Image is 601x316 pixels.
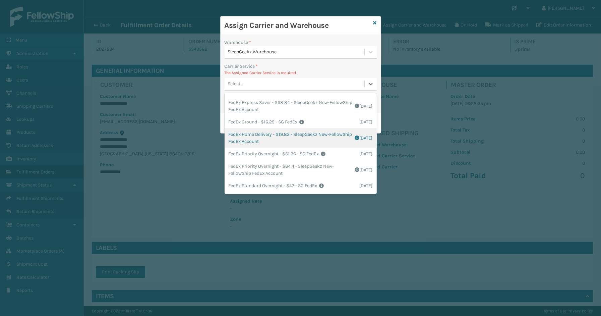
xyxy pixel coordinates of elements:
span: [DATE] [360,135,373,142]
h3: Assign Carrier and Warehouse [225,20,371,31]
span: [DATE] [360,118,373,125]
label: Carrier Service [225,63,258,70]
span: [DATE] [360,166,373,173]
div: SleepGeekz Warehouse [228,49,365,56]
span: [DATE] [360,103,373,110]
div: Select... [228,81,244,88]
div: FedEx Ground - $16.25 - SG FedEx [225,116,377,128]
div: FedEx Priority Overnight - $51.36 - SG FedEx [225,148,377,160]
div: FedEx Standard Overnight - $59.28 - SleepGeekz New-FellowShip FedEx Account [225,192,377,211]
div: FedEx Express Saver - $38.84 - SleepGeekz New-FellowShip FedEx Account [225,96,377,116]
div: FedEx Priority Overnight - $64.4 - SleepGeekz New-FellowShip FedEx Account [225,160,377,179]
p: The Assigned Carrier Service is required. [225,70,377,76]
label: Warehouse [225,39,251,46]
div: FedEx Standard Overnight - $47 - SG FedEx [225,179,377,192]
span: [DATE] [360,182,373,189]
div: FedEx Home Delivery - $19.83 - SleepGeekz New-FellowShip FedEx Account [225,128,377,148]
span: [DATE] [360,150,373,157]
